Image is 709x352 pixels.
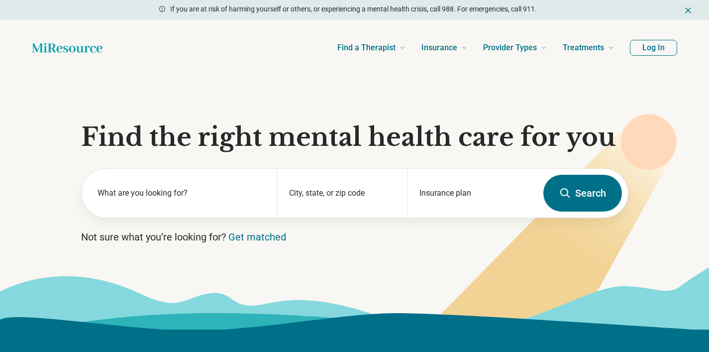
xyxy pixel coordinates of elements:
[228,231,286,243] a: Get matched
[483,28,547,68] a: Provider Types
[543,175,622,212] button: Search
[683,4,693,16] button: Dismiss
[32,38,102,58] a: Home page
[563,28,614,68] a: Treatments
[421,28,467,68] a: Insurance
[337,41,396,55] span: Find a Therapist
[170,4,537,14] p: If you are at risk of harming yourself or others, or experiencing a mental health crisis, call 98...
[563,41,604,55] span: Treatments
[98,187,265,199] label: What are you looking for?
[483,41,537,55] span: Provider Types
[81,230,628,244] p: Not sure what you’re looking for?
[337,28,405,68] a: Find a Therapist
[81,122,628,152] h1: Find the right mental health care for you
[421,41,457,55] span: Insurance
[630,40,677,56] button: Log In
